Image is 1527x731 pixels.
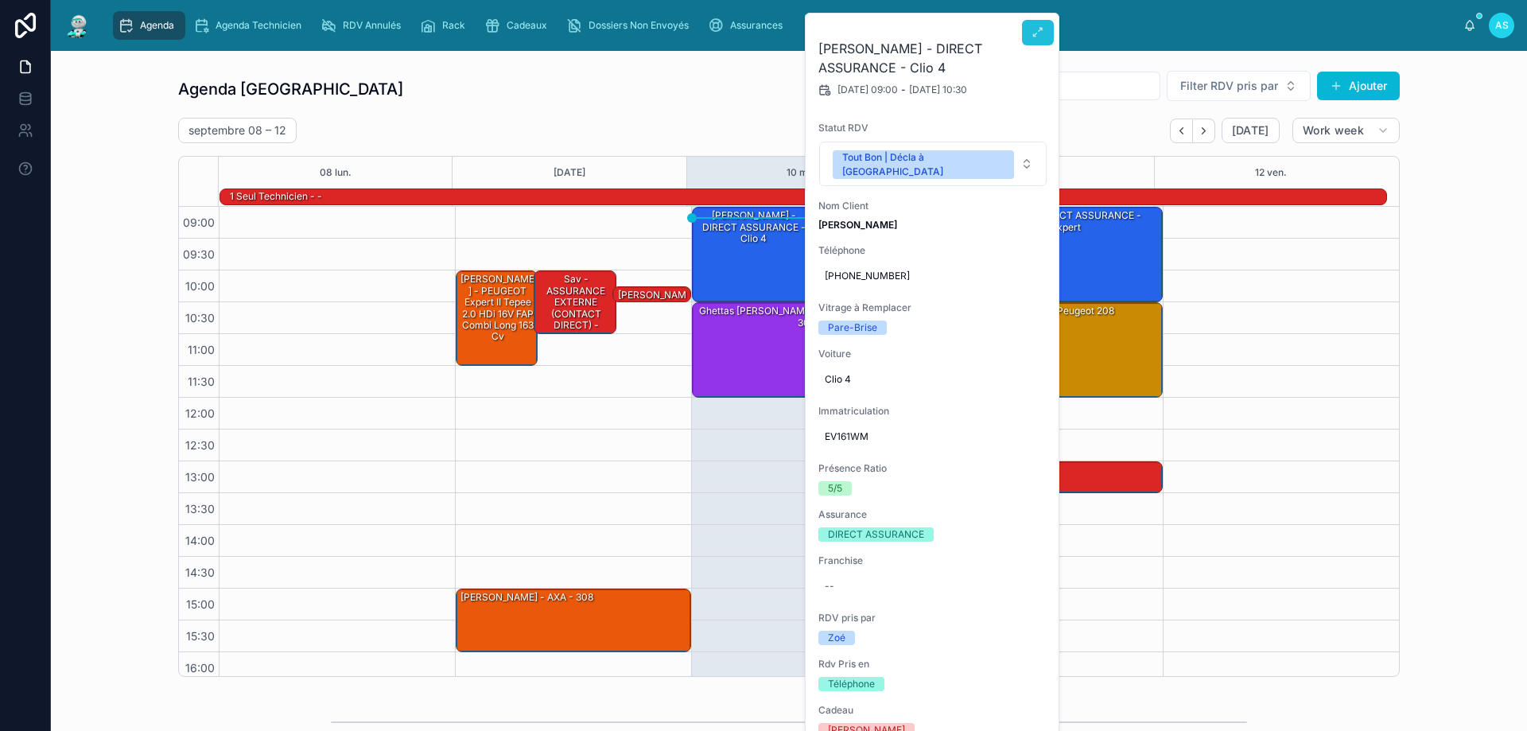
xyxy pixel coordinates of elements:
span: [DATE] 10:30 [909,84,967,96]
span: - [901,84,906,96]
span: Téléphone [818,244,1047,257]
span: AS [1495,19,1509,32]
div: [PERSON_NAME] - AXA - 308 [457,589,690,651]
span: 09:30 [179,247,219,261]
span: Présence Ratio [818,462,1047,475]
h1: Agenda [GEOGRAPHIC_DATA] [178,78,403,100]
div: -- [825,580,834,593]
div: 5/5 [828,481,842,496]
span: Assurance [818,508,1047,521]
span: 13:30 [181,502,219,515]
a: Dossiers Non Envoyés [561,11,700,40]
a: Rack [415,11,476,40]
span: Vitrage à Remplacer [818,301,1047,314]
span: 16:00 [181,661,219,675]
span: 10:30 [181,311,219,325]
span: Rdv Pris en [818,658,1047,671]
span: 14:00 [181,534,219,547]
span: Cadeaux [507,19,547,32]
span: 09:00 [179,216,219,229]
div: Zoé [828,631,845,645]
a: RDV Annulés [316,11,412,40]
div: [PERSON_NAME] - AXA - 308 [459,590,595,605]
span: [PHONE_NUMBER] [825,270,1041,282]
div: sav - ASSURANCE EXTERNE (CONTACT DIRECT) - zafira [534,271,616,333]
span: RDV Annulés [343,19,401,32]
span: Nom Client [818,200,1047,212]
a: Agenda [113,11,185,40]
span: Clio 4 [825,373,1041,386]
a: Cadeaux [480,11,558,40]
button: Ajouter [1317,72,1400,100]
span: [DATE] 09:00 [837,84,898,96]
span: 15:00 [182,597,219,611]
span: Agenda [140,19,174,32]
button: [DATE] [554,157,585,189]
span: EV161WM [825,430,1041,443]
button: 08 lun. [320,157,352,189]
span: Dossiers Non Envoyés [589,19,689,32]
span: Filter RDV pris par [1180,78,1278,94]
div: 1 seul technicien - - [228,189,324,204]
div: [PERSON_NAME] - Jeep Renegade [613,287,690,303]
div: [PERSON_NAME] - PEUGEOT Expert II Tepee 2.0 HDi 16V FAP Combi long 163 cv [457,271,538,365]
h2: septembre 08 – 12 [188,122,286,138]
div: sav - ASSURANCE EXTERNE (CONTACT DIRECT) - zafira [537,272,615,344]
a: Assurances [703,11,794,40]
span: 12:30 [181,438,219,452]
button: Back [1170,119,1193,143]
div: [PERSON_NAME] - DIRECT ASSURANCE - Clio 4 [693,208,814,301]
button: [DATE] [1222,118,1280,143]
span: Rack [442,19,465,32]
span: Statut RDV [818,122,1047,134]
button: Next [1193,119,1215,143]
div: Ghettas [PERSON_NAME] - EURO-ASSURANCE - 3008 [695,304,926,330]
span: 14:30 [181,566,219,579]
div: scrollable content [105,8,1463,43]
span: Assurances [730,19,783,32]
div: Tout Bon | Décla à [GEOGRAPHIC_DATA] [842,150,1004,179]
div: [PERSON_NAME] - Jeep Renegade [616,288,690,325]
strong: [PERSON_NAME] [818,219,897,231]
img: App logo [64,13,92,38]
span: 12:00 [181,406,219,420]
button: 12 ven. [1255,157,1287,189]
span: Immatriculation [818,405,1047,418]
a: NE PAS TOUCHER [817,11,958,40]
div: Téléphone [828,677,875,691]
div: [PERSON_NAME] - DIRECT ASSURANCE - Clio 4 [695,208,813,246]
button: 10 mer. [787,157,820,189]
span: Cadeau [818,704,1047,717]
span: Franchise [818,554,1047,567]
div: [PERSON_NAME] - PEUGEOT Expert II Tepee 2.0 HDi 16V FAP Combi long 163 cv [459,272,537,344]
span: 11:30 [184,375,219,388]
span: RDV pris par [818,612,1047,624]
a: Agenda Technicien [188,11,313,40]
button: Select Button [819,142,1047,186]
div: DIRECT ASSURANCE [828,527,924,542]
span: Work week [1303,123,1364,138]
h2: [PERSON_NAME] - DIRECT ASSURANCE - Clio 4 [818,39,1047,77]
button: Work week [1292,118,1400,143]
div: Pare-Brise [828,321,877,335]
span: 13:00 [181,470,219,484]
span: Agenda Technicien [216,19,301,32]
span: [DATE] [1232,123,1269,138]
button: Select Button [1167,71,1311,101]
span: 10:00 [181,279,219,293]
span: Voiture [818,348,1047,360]
span: 15:30 [182,629,219,643]
span: 11:00 [184,343,219,356]
div: Ghettas [PERSON_NAME] - EURO-ASSURANCE - 3008 [693,303,927,397]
